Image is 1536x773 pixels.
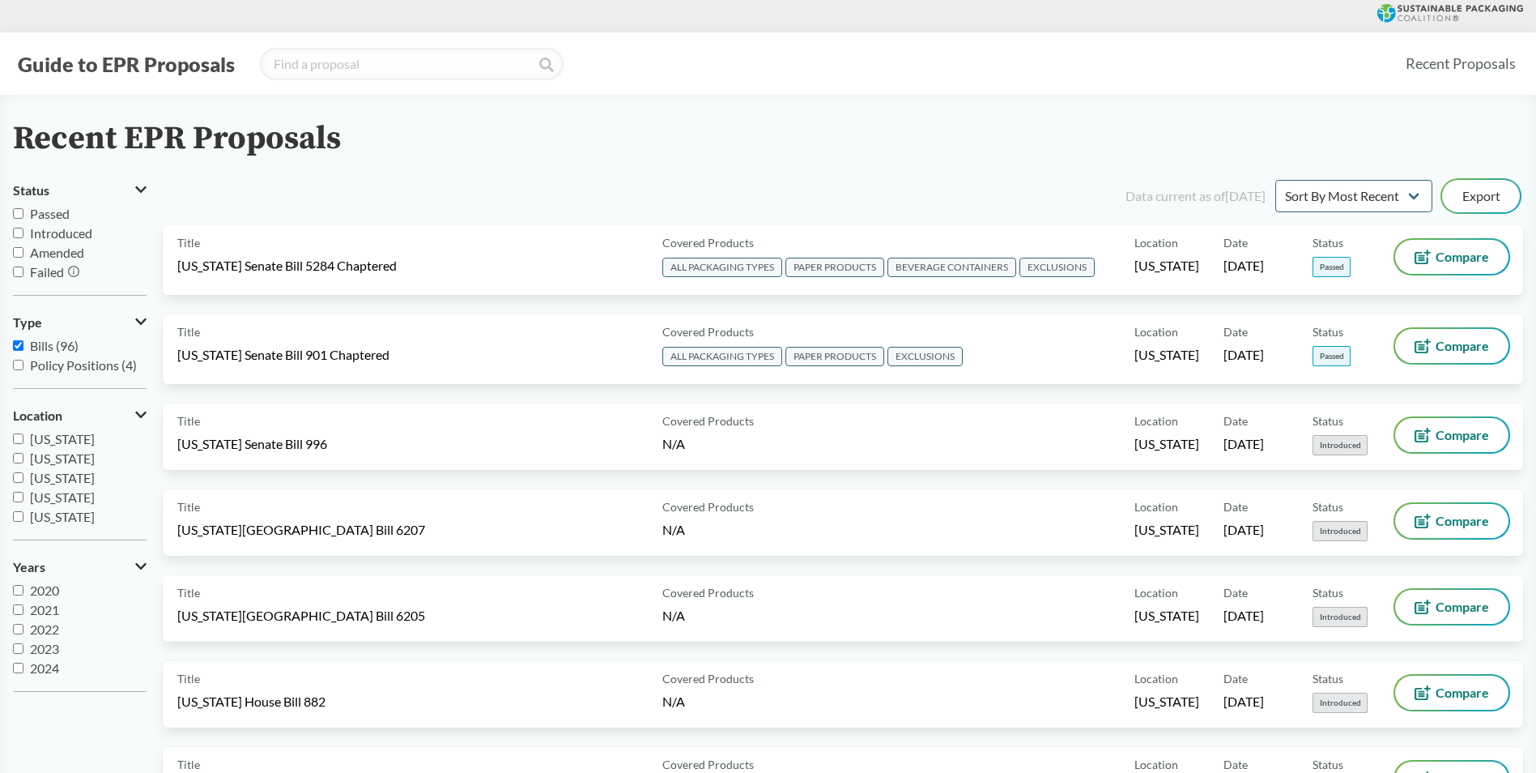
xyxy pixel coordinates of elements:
[662,436,685,451] span: N/A
[1223,521,1264,539] span: [DATE]
[13,51,240,77] button: Guide to EPR Proposals
[13,360,23,370] input: Policy Positions (4)
[662,323,754,340] span: Covered Products
[13,177,147,204] button: Status
[662,412,754,429] span: Covered Products
[662,522,685,537] span: N/A
[1223,435,1264,453] span: [DATE]
[177,346,389,364] span: [US_STATE] Senate Bill 901 Chaptered
[1223,607,1264,625] span: [DATE]
[662,608,685,623] span: N/A
[1313,257,1351,277] span: Passed
[1436,515,1489,527] span: Compare
[1223,346,1264,364] span: [DATE]
[1436,686,1489,699] span: Compare
[662,498,754,515] span: Covered Products
[177,234,200,251] span: Title
[1398,45,1523,82] a: Recent Proposals
[13,604,23,615] input: 2021
[785,347,884,366] span: PAPER PRODUCTS
[1395,329,1508,363] button: Compare
[13,208,23,219] input: Passed
[177,693,325,711] span: [US_STATE] House Bill 882
[260,48,564,80] input: Find a proposal
[662,670,754,687] span: Covered Products
[1223,323,1248,340] span: Date
[1313,346,1351,366] span: Passed
[1223,498,1248,515] span: Date
[1313,435,1368,455] span: Introduced
[1134,498,1178,515] span: Location
[1436,250,1489,263] span: Compare
[13,643,23,654] input: 2023
[30,641,59,656] span: 2023
[1313,607,1368,627] span: Introduced
[1134,584,1178,601] span: Location
[785,258,884,277] span: PAPER PRODUCTS
[177,521,425,539] span: [US_STATE][GEOGRAPHIC_DATA] Bill 6207
[662,694,685,709] span: N/A
[30,431,95,446] span: [US_STATE]
[1313,498,1343,515] span: Status
[662,234,754,251] span: Covered Products
[177,756,200,773] span: Title
[1395,590,1508,624] button: Compare
[177,584,200,601] span: Title
[30,225,92,241] span: Introduced
[887,347,963,366] span: EXCLUSIONS
[1134,435,1199,453] span: [US_STATE]
[13,492,23,502] input: [US_STATE]
[30,470,95,485] span: [US_STATE]
[1134,607,1199,625] span: [US_STATE]
[1313,584,1343,601] span: Status
[1313,693,1368,713] span: Introduced
[1134,234,1178,251] span: Location
[1134,756,1178,773] span: Location
[1313,234,1343,251] span: Status
[1313,756,1343,773] span: Status
[1134,323,1178,340] span: Location
[1313,670,1343,687] span: Status
[662,258,782,277] span: ALL PACKAGING TYPES
[13,663,23,673] input: 2024
[1134,670,1178,687] span: Location
[1313,412,1343,429] span: Status
[1436,600,1489,613] span: Compare
[13,433,23,444] input: [US_STATE]
[30,621,59,637] span: 2022
[13,315,42,330] span: Type
[30,338,79,353] span: Bills (96)
[1019,258,1095,277] span: EXCLUSIONS
[1223,756,1248,773] span: Date
[887,258,1016,277] span: BEVERAGE CONTAINERS
[13,183,49,198] span: Status
[30,451,95,466] span: [US_STATE]
[30,602,59,617] span: 2021
[1223,693,1264,711] span: [DATE]
[13,228,23,238] input: Introduced
[13,402,147,429] button: Location
[1134,257,1199,275] span: [US_STATE]
[13,340,23,351] input: Bills (96)
[1395,676,1508,710] button: Compare
[177,607,425,625] span: [US_STATE][GEOGRAPHIC_DATA] Bill 6205
[1395,504,1508,538] button: Compare
[1313,521,1368,541] span: Introduced
[1223,584,1248,601] span: Date
[1134,412,1178,429] span: Location
[662,347,782,366] span: ALL PACKAGING TYPES
[177,412,200,429] span: Title
[177,257,397,275] span: [US_STATE] Senate Bill 5284 Chaptered
[13,309,147,336] button: Type
[30,264,64,280] span: Failed
[13,511,23,522] input: [US_STATE]
[13,560,45,574] span: Years
[30,357,137,373] span: Policy Positions (4)
[30,660,59,676] span: 2024
[1436,429,1489,442] span: Compare
[13,624,23,634] input: 2022
[662,584,754,601] span: Covered Products
[1223,670,1248,687] span: Date
[662,756,754,773] span: Covered Products
[13,267,23,277] input: Failed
